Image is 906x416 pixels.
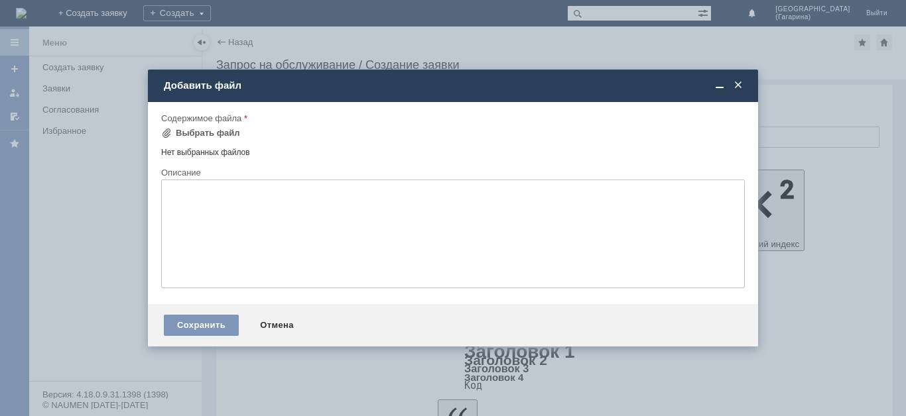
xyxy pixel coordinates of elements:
div: Добавить файл [164,79,745,91]
div: Добрый вечер, прошу удалить отложенные чеки во вложении. [GEOGRAPHIC_DATA] [5,5,194,26]
span: Свернуть (Ctrl + M) [713,79,726,91]
div: Выбрать файл [176,128,240,138]
div: Содержимое файла [161,114,742,123]
div: Нет выбранных файлов [161,142,745,158]
span: Закрыть [732,79,745,91]
div: Описание [161,168,742,177]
